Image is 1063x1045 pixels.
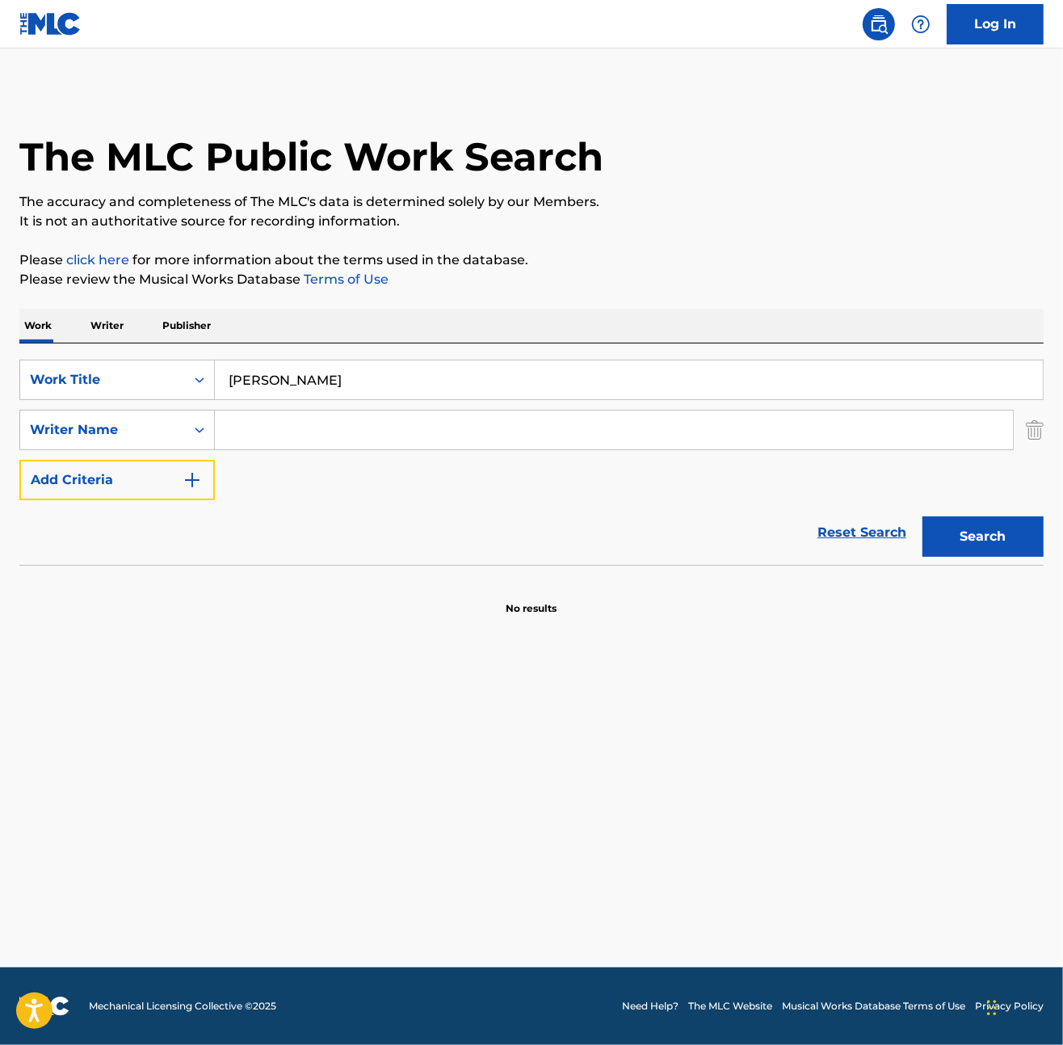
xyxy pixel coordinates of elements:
[922,516,1044,557] button: Search
[947,4,1044,44] a: Log In
[688,999,772,1013] a: The MLC Website
[19,251,1044,270] p: Please for more information about the terms used in the database.
[19,12,82,36] img: MLC Logo
[1026,410,1044,450] img: Delete Criterion
[905,8,937,40] div: Help
[86,309,128,343] p: Writer
[982,967,1063,1045] iframe: Chat Widget
[19,360,1044,565] form: Search Form
[869,15,889,34] img: search
[30,420,175,440] div: Writer Name
[19,460,215,500] button: Add Criteria
[158,309,216,343] p: Publisher
[782,999,965,1013] a: Musical Works Database Terms of Use
[975,999,1044,1013] a: Privacy Policy
[300,272,389,287] a: Terms of Use
[863,8,895,40] a: Public Search
[183,470,202,490] img: 9d2ae6d4665cec9f34b9.svg
[89,999,276,1013] span: Mechanical Licensing Collective © 2025
[66,252,129,268] a: click here
[622,999,679,1013] a: Need Help?
[809,515,914,550] a: Reset Search
[19,309,57,343] p: Work
[19,192,1044,212] p: The accuracy and completeness of The MLC's data is determined solely by our Members.
[30,370,175,390] div: Work Title
[19,270,1044,289] p: Please review the Musical Works Database
[19,133,603,181] h1: The MLC Public Work Search
[19,212,1044,231] p: It is not an authoritative source for recording information.
[506,582,557,616] p: No results
[19,997,69,1016] img: logo
[911,15,931,34] img: help
[987,984,997,1032] div: Drag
